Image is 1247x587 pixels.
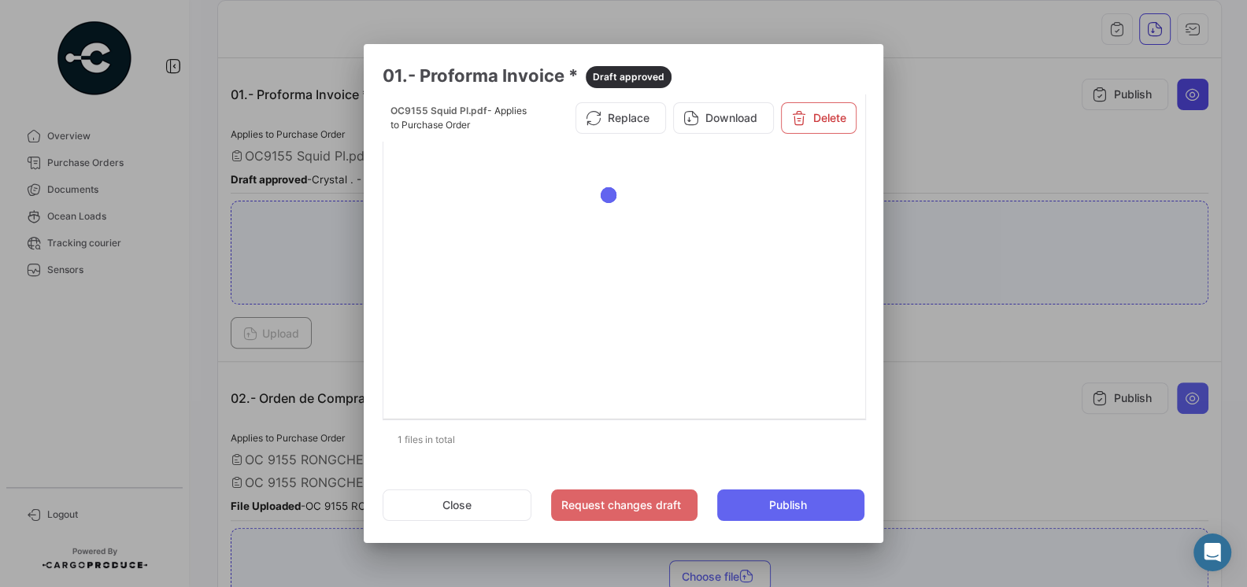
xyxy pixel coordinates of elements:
[1193,533,1231,571] div: Abrir Intercom Messenger
[551,489,698,521] button: Request changes draft
[383,63,864,88] h3: 01.- Proforma Invoice *
[769,497,807,513] span: Publish
[575,102,666,134] button: Replace
[781,102,857,134] button: Delete
[383,489,531,521] button: Close
[383,420,864,460] div: 1 files in total
[593,70,664,84] span: Draft approved
[717,489,864,521] button: Publish
[673,102,774,134] button: Download
[390,105,487,116] span: OC9155 Squid PI.pdf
